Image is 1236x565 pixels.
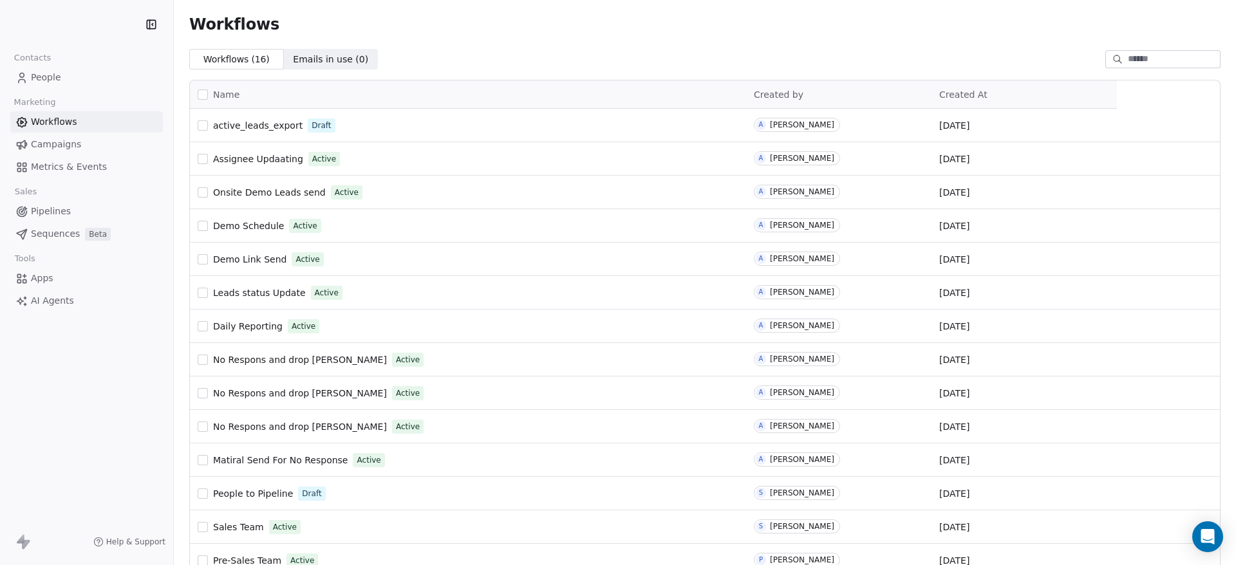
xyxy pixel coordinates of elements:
div: A [759,387,763,398]
span: Active [273,521,297,533]
div: A [759,354,763,364]
span: [DATE] [939,153,969,165]
div: [PERSON_NAME] [770,154,834,163]
span: [DATE] [939,420,969,433]
div: [PERSON_NAME] [770,221,834,230]
span: No Respons and drop [PERSON_NAME] [213,355,387,365]
div: Open Intercom Messenger [1192,521,1223,552]
span: Sales Team [213,522,264,532]
div: S [759,488,763,498]
span: Campaigns [31,138,81,151]
div: [PERSON_NAME] [770,488,834,497]
a: Onsite Demo Leads send [213,186,326,199]
div: [PERSON_NAME] [770,288,834,297]
div: A [759,120,763,130]
span: Created At [939,89,988,100]
a: active_leads_export [213,119,303,132]
a: Metrics & Events [10,156,163,178]
div: [PERSON_NAME] [770,120,834,129]
div: [PERSON_NAME] [770,522,834,531]
div: [PERSON_NAME] [770,421,834,431]
span: [DATE] [939,387,969,400]
span: AI Agents [31,294,74,308]
a: Workflows [10,111,163,133]
span: Daily Reporting [213,321,283,331]
div: [PERSON_NAME] [770,555,834,564]
span: [DATE] [939,286,969,299]
span: Contacts [8,48,57,68]
span: [DATE] [939,320,969,333]
span: Pipelines [31,205,71,218]
div: [PERSON_NAME] [770,321,834,330]
span: Active [335,187,359,198]
span: Workflows [189,15,279,33]
div: S [759,521,763,532]
div: A [759,153,763,163]
div: [PERSON_NAME] [770,388,834,397]
span: [DATE] [939,353,969,366]
span: Active [315,287,339,299]
span: [DATE] [939,119,969,132]
a: People to Pipeline [213,487,293,500]
span: People to Pipeline [213,488,293,499]
a: Apps [10,268,163,289]
div: A [759,421,763,431]
span: Emails in use ( 0 ) [293,53,368,66]
div: A [759,320,763,331]
div: [PERSON_NAME] [770,455,834,464]
span: [DATE] [939,521,969,533]
span: No Respons and drop [PERSON_NAME] [213,388,387,398]
span: Active [396,387,420,399]
span: Active [396,354,420,366]
a: People [10,67,163,88]
div: [PERSON_NAME] [770,355,834,364]
span: Created by [754,89,803,100]
a: Daily Reporting [213,320,283,333]
div: [PERSON_NAME] [770,254,834,263]
span: [DATE] [939,219,969,232]
span: Assignee Updaating [213,154,303,164]
span: Active [292,320,315,332]
span: Help & Support [106,537,165,547]
div: A [759,187,763,197]
span: People [31,71,61,84]
a: No Respons and drop [PERSON_NAME] [213,420,387,433]
a: Leads status Update [213,286,306,299]
div: A [759,454,763,465]
span: Draft [312,120,331,131]
span: [DATE] [939,487,969,500]
span: Active [396,421,420,432]
div: [PERSON_NAME] [770,187,834,196]
span: No Respons and drop [PERSON_NAME] [213,421,387,432]
span: Matiral Send For No Response [213,455,348,465]
a: Demo Link Send [213,253,286,266]
span: Leads status Update [213,288,306,298]
span: Onsite Demo Leads send [213,187,326,198]
a: AI Agents [10,290,163,311]
span: Active [293,220,317,232]
a: Campaigns [10,134,163,155]
a: Sales Team [213,521,264,533]
div: A [759,254,763,264]
div: P [759,555,763,565]
span: Tools [9,249,41,268]
a: Demo Schedule [213,219,284,232]
span: Marketing [8,93,61,112]
span: Active [295,254,319,265]
span: Active [312,153,336,165]
a: No Respons and drop [PERSON_NAME] [213,353,387,366]
span: Beta [85,228,111,241]
span: Sequences [31,227,80,241]
a: Assignee Updaating [213,153,303,165]
span: [DATE] [939,186,969,199]
span: Active [357,454,380,466]
span: Draft [302,488,321,499]
span: [DATE] [939,253,969,266]
span: Demo Link Send [213,254,286,264]
div: A [759,287,763,297]
a: SequencesBeta [10,223,163,245]
span: Name [213,88,239,102]
span: Apps [31,272,53,285]
span: Demo Schedule [213,221,284,231]
span: Metrics & Events [31,160,107,174]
